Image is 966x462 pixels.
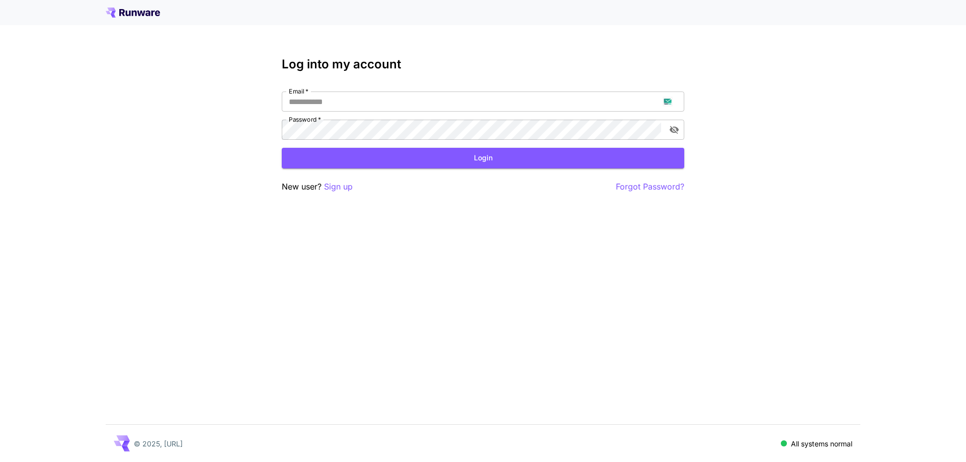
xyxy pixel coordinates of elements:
p: © 2025, [URL] [134,438,183,449]
label: Password [289,115,321,124]
button: toggle password visibility [665,121,683,139]
button: Login [282,148,684,168]
h3: Log into my account [282,57,684,71]
p: New user? [282,180,353,193]
p: All systems normal [791,438,852,449]
label: Email [289,87,308,96]
button: Forgot Password? [616,180,684,193]
button: Sign up [324,180,353,193]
